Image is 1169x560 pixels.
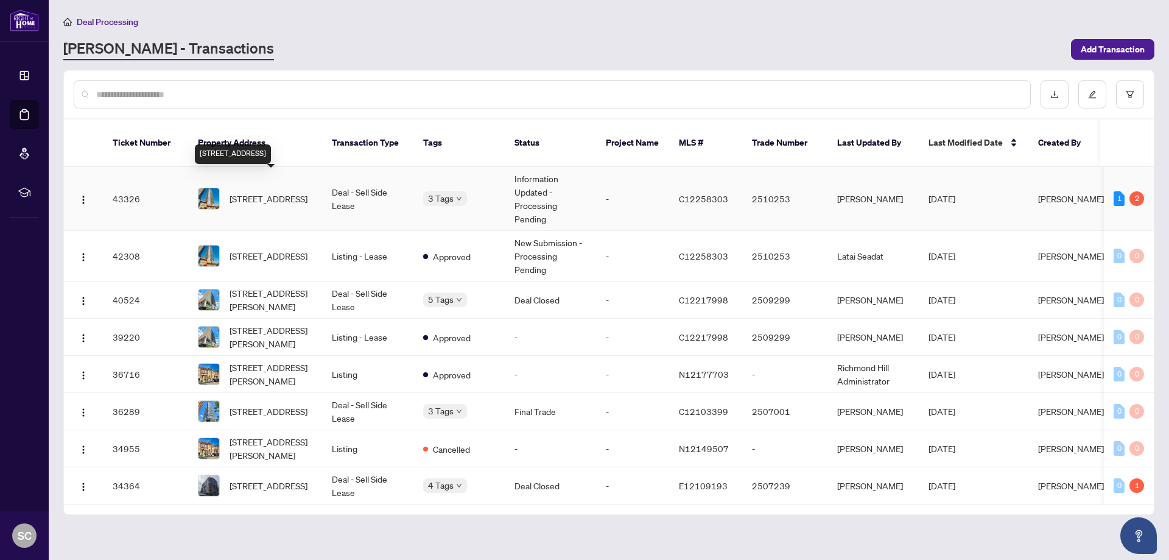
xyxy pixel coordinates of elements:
div: [STREET_ADDRESS] [195,144,271,164]
td: - [596,393,669,430]
th: Property Address [188,119,322,167]
a: [PERSON_NAME] - Transactions [63,38,274,60]
td: - [596,167,669,231]
span: [PERSON_NAME] [1038,331,1104,342]
td: Listing [322,356,413,393]
button: Logo [74,327,93,347]
span: down [456,408,462,414]
td: 36289 [103,393,188,430]
td: 2510253 [742,231,827,282]
td: 34364 [103,467,188,505]
div: 0 [1129,292,1144,307]
span: C12217998 [679,331,728,342]
img: Logo [79,370,88,380]
div: 0 [1114,292,1125,307]
span: N12149507 [679,443,729,454]
td: 39220 [103,319,188,356]
div: 0 [1114,330,1125,344]
button: Logo [74,246,93,266]
button: Open asap [1120,517,1157,554]
div: 1 [1114,191,1125,206]
td: 34955 [103,430,188,467]
span: [DATE] [929,443,955,454]
div: 0 [1114,367,1125,381]
span: 4 Tags [428,478,454,492]
img: logo [10,9,39,32]
td: - [596,467,669,505]
td: [PERSON_NAME] [827,282,919,319]
span: C12217998 [679,294,728,305]
td: [PERSON_NAME] [827,319,919,356]
th: Transaction Type [322,119,413,167]
span: [PERSON_NAME] [1038,369,1104,380]
img: thumbnail-img [198,246,219,266]
span: Approved [433,368,471,381]
img: Logo [79,482,88,492]
span: [DATE] [929,193,955,204]
td: Final Trade [505,393,596,430]
td: Information Updated - Processing Pending [505,167,596,231]
th: Status [505,119,596,167]
span: [STREET_ADDRESS][PERSON_NAME] [230,435,312,462]
td: - [596,356,669,393]
span: Last Modified Date [929,136,1003,149]
div: 0 [1114,478,1125,493]
span: [DATE] [929,294,955,305]
span: [PERSON_NAME] [1038,443,1104,454]
span: down [456,483,462,489]
td: - [596,231,669,282]
th: Tags [413,119,505,167]
td: Richmond Hill Administrator [827,356,919,393]
th: Trade Number [742,119,827,167]
div: 0 [1129,249,1144,263]
img: Logo [79,333,88,343]
td: Deal - Sell Side Lease [322,393,413,430]
td: Listing - Lease [322,319,413,356]
span: E12109193 [679,480,728,491]
div: 0 [1129,367,1144,381]
td: - [505,430,596,467]
img: thumbnail-img [198,438,219,459]
span: [DATE] [929,480,955,491]
span: 3 Tags [428,191,454,205]
button: filter [1116,80,1144,108]
span: [STREET_ADDRESS][PERSON_NAME] [230,361,312,388]
div: 1 [1129,478,1144,493]
span: [PERSON_NAME] [1038,250,1104,261]
span: C12103399 [679,406,728,417]
img: thumbnail-img [198,475,219,496]
div: 0 [1129,330,1144,344]
div: 2 [1129,191,1144,206]
th: MLS # [669,119,742,167]
span: filter [1126,90,1134,99]
span: [PERSON_NAME] [1038,480,1104,491]
span: [STREET_ADDRESS] [230,249,307,263]
span: [PERSON_NAME] [1038,193,1104,204]
td: - [742,356,827,393]
div: 0 [1114,249,1125,263]
button: edit [1078,80,1106,108]
th: Project Name [596,119,669,167]
span: [STREET_ADDRESS][PERSON_NAME] [230,286,312,313]
td: Deal Closed [505,282,596,319]
span: [DATE] [929,331,955,342]
span: edit [1088,90,1097,99]
td: - [596,282,669,319]
div: 0 [1129,404,1144,419]
td: 2510253 [742,167,827,231]
img: Logo [79,252,88,262]
span: SC [18,527,32,544]
span: Approved [433,250,471,263]
td: - [596,430,669,467]
td: Deal - Sell Side Lease [322,467,413,505]
td: 40524 [103,282,188,319]
td: Latai Seadat [827,231,919,282]
td: - [742,430,827,467]
td: Listing [322,430,413,467]
td: - [505,319,596,356]
img: thumbnail-img [198,289,219,310]
div: 0 [1114,441,1125,456]
span: [STREET_ADDRESS] [230,192,307,205]
td: 2507001 [742,393,827,430]
td: 2507239 [742,467,827,505]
